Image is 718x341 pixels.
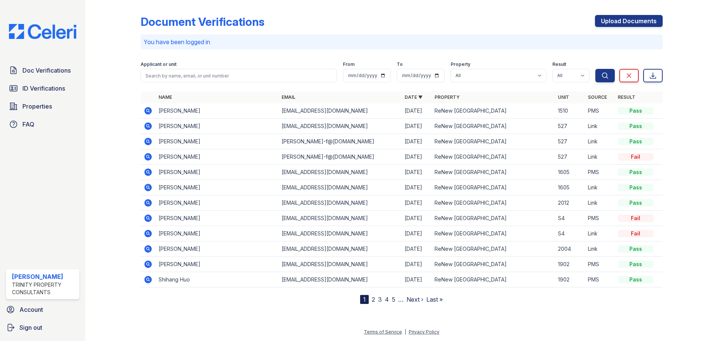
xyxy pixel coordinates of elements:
[398,295,404,304] span: …
[432,103,555,119] td: ReNew [GEOGRAPHIC_DATA]
[432,119,555,134] td: ReNew [GEOGRAPHIC_DATA]
[156,241,279,257] td: [PERSON_NAME]
[402,149,432,165] td: [DATE]
[585,211,615,226] td: PMS
[6,81,79,96] a: ID Verifications
[3,302,82,317] a: Account
[585,103,615,119] td: PMS
[406,296,423,303] a: Next ›
[618,276,654,283] div: Pass
[402,257,432,272] td: [DATE]
[585,272,615,287] td: PMS
[555,272,585,287] td: 1902
[618,122,654,130] div: Pass
[141,15,264,28] div: Document Verifications
[159,94,172,100] a: Name
[555,211,585,226] td: S4
[432,149,555,165] td: ReNew [GEOGRAPHIC_DATA]
[279,241,402,257] td: [EMAIL_ADDRESS][DOMAIN_NAME]
[279,165,402,180] td: [EMAIL_ADDRESS][DOMAIN_NAME]
[402,134,432,149] td: [DATE]
[22,102,52,111] span: Properties
[279,226,402,241] td: [EMAIL_ADDRESS][DOMAIN_NAME]
[432,211,555,226] td: ReNew [GEOGRAPHIC_DATA]
[19,305,43,314] span: Account
[6,99,79,114] a: Properties
[360,295,369,304] div: 1
[12,281,76,296] div: Trinity Property Consultants
[435,94,460,100] a: Property
[432,195,555,211] td: ReNew [GEOGRAPHIC_DATA]
[585,195,615,211] td: Link
[555,119,585,134] td: 527
[595,15,663,27] a: Upload Documents
[618,214,654,222] div: Fail
[156,272,279,287] td: Shihang Huo
[555,165,585,180] td: 1605
[426,296,443,303] a: Last »
[156,103,279,119] td: [PERSON_NAME]
[279,195,402,211] td: [EMAIL_ADDRESS][DOMAIN_NAME]
[618,107,654,115] div: Pass
[451,61,470,67] label: Property
[343,61,355,67] label: From
[432,180,555,195] td: ReNew [GEOGRAPHIC_DATA]
[585,226,615,241] td: Link
[402,211,432,226] td: [DATE]
[409,329,439,335] a: Privacy Policy
[392,296,395,303] a: 5
[555,257,585,272] td: 1902
[364,329,402,335] a: Terms of Service
[432,165,555,180] td: ReNew [GEOGRAPHIC_DATA]
[156,195,279,211] td: [PERSON_NAME]
[618,138,654,145] div: Pass
[585,257,615,272] td: PMS
[405,329,406,335] div: |
[618,261,654,268] div: Pass
[618,184,654,191] div: Pass
[552,61,566,67] label: Result
[402,165,432,180] td: [DATE]
[618,168,654,176] div: Pass
[12,272,76,281] div: [PERSON_NAME]
[282,94,295,100] a: Email
[6,63,79,78] a: Doc Verifications
[141,61,177,67] label: Applicant or unit
[618,245,654,253] div: Pass
[555,134,585,149] td: 527
[156,119,279,134] td: [PERSON_NAME]
[618,199,654,207] div: Pass
[279,272,402,287] td: [EMAIL_ADDRESS][DOMAIN_NAME]
[156,226,279,241] td: [PERSON_NAME]
[432,272,555,287] td: ReNew [GEOGRAPHIC_DATA]
[588,94,607,100] a: Source
[555,149,585,165] td: 527
[279,257,402,272] td: [EMAIL_ADDRESS][DOMAIN_NAME]
[558,94,569,100] a: Unit
[22,84,65,93] span: ID Verifications
[555,195,585,211] td: 2012
[279,119,402,134] td: [EMAIL_ADDRESS][DOMAIN_NAME]
[585,134,615,149] td: Link
[402,195,432,211] td: [DATE]
[555,180,585,195] td: 1605
[432,241,555,257] td: ReNew [GEOGRAPHIC_DATA]
[618,153,654,161] div: Fail
[402,241,432,257] td: [DATE]
[378,296,382,303] a: 3
[585,241,615,257] td: Link
[156,149,279,165] td: [PERSON_NAME]
[402,103,432,119] td: [DATE]
[402,180,432,195] td: [DATE]
[6,117,79,132] a: FAQ
[618,230,654,237] div: Fail
[156,180,279,195] td: [PERSON_NAME]
[585,149,615,165] td: Link
[402,272,432,287] td: [DATE]
[585,165,615,180] td: PMS
[585,119,615,134] td: Link
[432,226,555,241] td: ReNew [GEOGRAPHIC_DATA]
[279,134,402,149] td: [PERSON_NAME]-f@[DOMAIN_NAME]
[432,134,555,149] td: ReNew [GEOGRAPHIC_DATA]
[279,180,402,195] td: [EMAIL_ADDRESS][DOMAIN_NAME]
